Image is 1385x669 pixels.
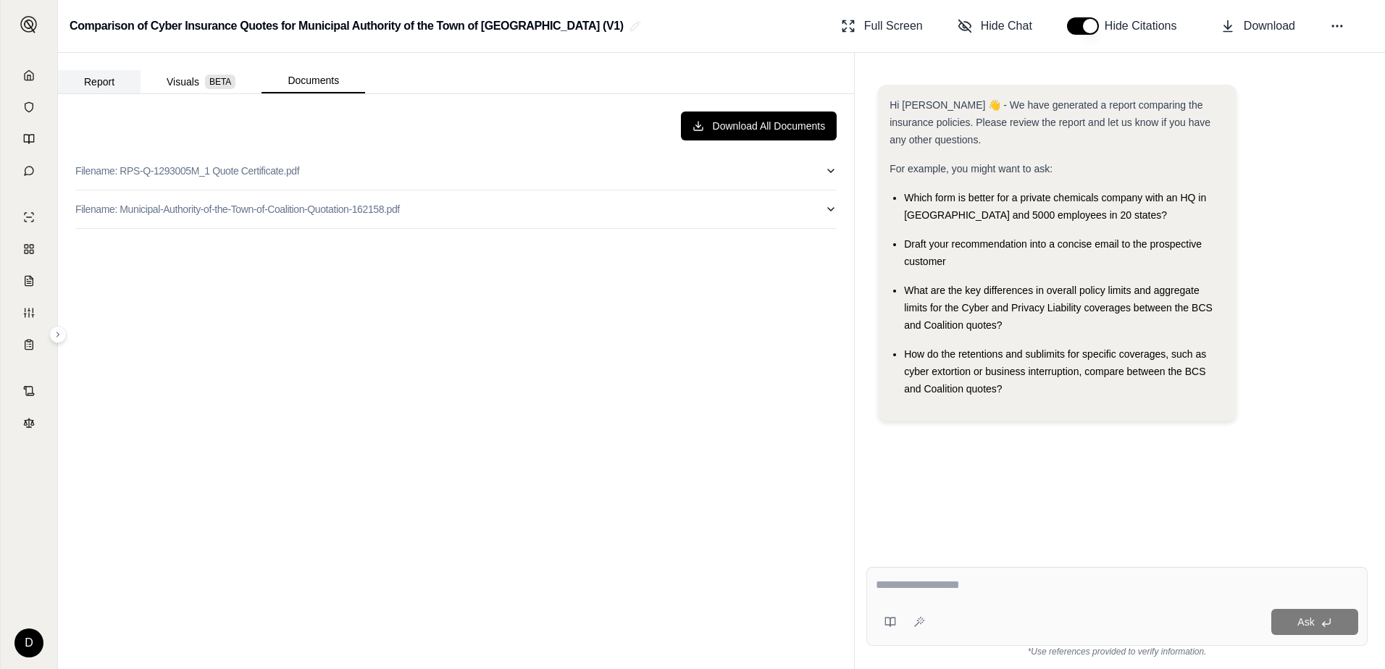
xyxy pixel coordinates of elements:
[681,111,837,140] button: Download All Documents
[864,17,923,35] span: Full Screen
[9,235,49,264] a: Policy Comparisons
[9,330,49,359] a: Coverage Table
[9,156,49,185] a: Chat
[1297,616,1314,628] span: Ask
[9,125,49,153] a: Prompt Library
[20,16,38,33] img: Expand sidebar
[904,238,1202,267] span: Draft your recommendation into a concise email to the prospective customer
[952,12,1038,41] button: Hide Chat
[866,646,1368,657] div: *Use references provided to verify information.
[75,164,299,178] p: Filename: RPS-Q-1293005M_1 Quote Certificate.pdf
[904,285,1213,331] span: What are the key differences in overall policy limits and aggregate limits for the Cyber and Priv...
[1105,17,1186,35] span: Hide Citations
[14,628,43,657] div: D
[1271,609,1358,635] button: Ask
[205,75,235,89] span: BETA
[890,163,1053,174] span: For example, you might want to ask:
[9,376,49,405] a: Contract Analysis
[890,99,1210,146] span: Hi [PERSON_NAME] 👋 - We have generated a report comparing the insurance policies. Please review t...
[75,202,400,216] p: Filename: Municipal-Authority-of-the-Town-of-Coalition-Quotation-162158.pdf
[9,266,49,295] a: Claim Coverage
[49,326,67,343] button: Expand sidebar
[70,13,624,39] h2: Comparison of Cyber Insurance Quotes for Municipal Authority of the Town of [GEOGRAPHIC_DATA] (V1)
[261,69,365,93] button: Documents
[58,70,141,93] button: Report
[9,298,49,327] a: Custom Report
[9,203,49,232] a: Single Policy
[141,70,261,93] button: Visuals
[1244,17,1295,35] span: Download
[9,93,49,122] a: Documents Vault
[1215,12,1301,41] button: Download
[904,192,1206,221] span: Which form is better for a private chemicals company with an HQ in [GEOGRAPHIC_DATA] and 5000 emp...
[9,61,49,90] a: Home
[835,12,929,41] button: Full Screen
[9,408,49,437] a: Legal Search Engine
[75,190,837,228] button: Filename: Municipal-Authority-of-the-Town-of-Coalition-Quotation-162158.pdf
[904,348,1206,395] span: How do the retentions and sublimits for specific coverages, such as cyber extortion or business i...
[14,10,43,39] button: Expand sidebar
[981,17,1032,35] span: Hide Chat
[75,152,837,190] button: Filename: RPS-Q-1293005M_1 Quote Certificate.pdf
